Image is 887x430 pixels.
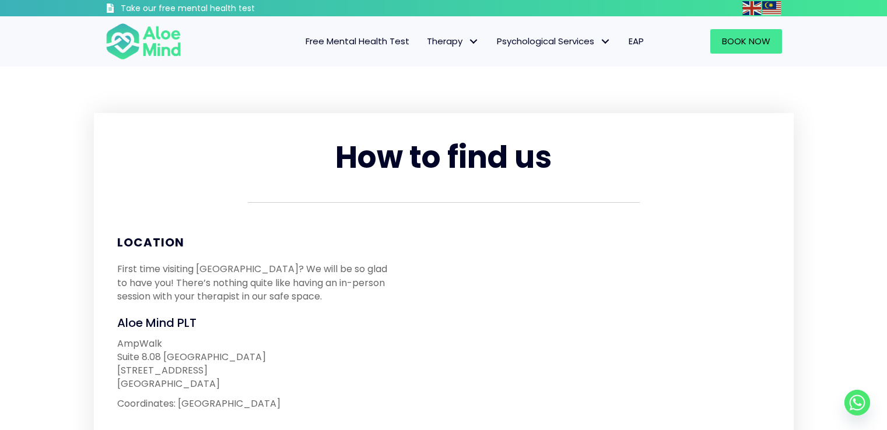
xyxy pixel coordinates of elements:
[117,262,395,303] p: First time visiting [GEOGRAPHIC_DATA]? We will be so glad to have you! There’s nothing quite like...
[121,3,317,15] h3: Take our free mental health test
[762,1,781,15] img: ms
[465,33,482,50] span: Therapy: submenu
[742,1,761,15] img: en
[106,22,181,61] img: Aloe mind Logo
[844,390,870,415] a: Whatsapp
[117,397,395,410] p: Coordinates: [GEOGRAPHIC_DATA]
[710,29,782,54] a: Book Now
[488,29,620,54] a: Psychological ServicesPsychological Services: submenu
[306,35,409,47] span: Free Mental Health Test
[117,234,184,251] span: Location
[297,29,418,54] a: Free Mental Health Test
[117,315,197,331] span: Aloe Mind PLT
[106,3,317,16] a: Take our free mental health test
[418,29,488,54] a: TherapyTherapy: submenu
[762,1,782,15] a: Malay
[597,33,614,50] span: Psychological Services: submenu
[197,29,653,54] nav: Menu
[722,35,770,47] span: Book Now
[497,35,611,47] span: Psychological Services
[620,29,653,54] a: EAP
[742,1,762,15] a: English
[117,337,395,391] p: AmpWalk Suite 8.08 [GEOGRAPHIC_DATA] [STREET_ADDRESS] [GEOGRAPHIC_DATA]
[427,35,479,47] span: Therapy
[629,35,644,47] span: EAP
[335,136,552,178] span: How to find us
